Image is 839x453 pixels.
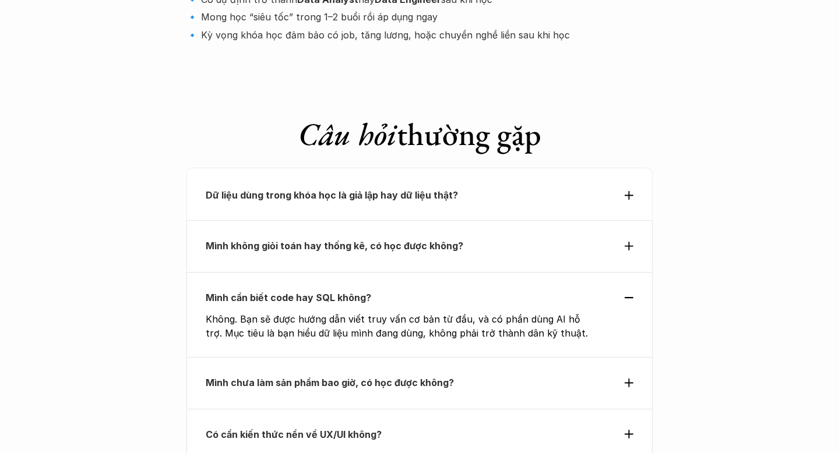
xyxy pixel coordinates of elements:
[298,114,397,154] em: Câu hỏi
[206,292,371,303] strong: Mình cần biết code hay SQL không?
[206,429,382,440] strong: Có cần kiến thức nền về UX/UI không?
[206,189,458,201] strong: Dữ liệu dùng trong khóa học là giả lập hay dữ liệu thật?
[186,115,653,153] h1: thường gặp
[206,240,463,252] strong: Mình không giỏi toán hay thống kê, có học được không?
[206,312,595,340] p: Không. Bạn sẽ được hướng dẫn viết truy vấn cơ bản từ đầu, và có phần dùng AI hỗ trợ. Mục tiêu là ...
[206,377,454,388] strong: Mình chưa làm sản phẩm bao giờ, có học được không?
